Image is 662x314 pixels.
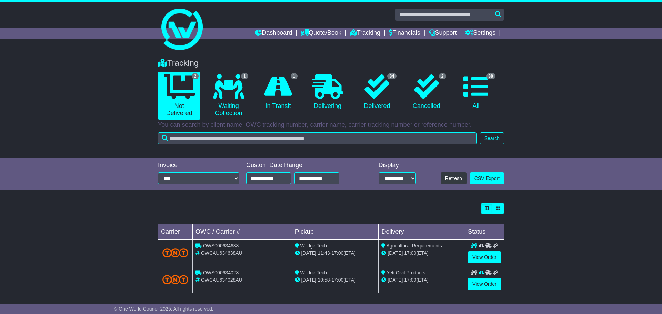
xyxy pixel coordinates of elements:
a: 38 All [455,72,497,112]
a: Dashboard [255,28,292,39]
button: Search [480,132,504,144]
span: 17:00 [331,250,343,256]
span: 1 [291,73,298,79]
a: 2 Not Delivered [158,72,200,120]
span: Yeti Civil Products [387,270,425,275]
a: Settings [465,28,495,39]
div: - (ETA) [295,250,376,257]
td: Pickup [292,224,379,240]
span: Agricultural Requirements [387,243,442,249]
div: (ETA) [381,276,462,284]
span: OWS000634028 [203,270,239,275]
td: Status [465,224,504,240]
img: TNT_Domestic.png [162,248,188,257]
span: [DATE] [301,277,317,283]
span: 2 [192,73,199,79]
a: Financials [389,28,420,39]
a: View Order [468,251,501,263]
a: Tracking [350,28,380,39]
div: - (ETA) [295,276,376,284]
a: 2 Cancelled [405,72,448,112]
span: OWS000634638 [203,243,239,249]
td: Delivery [379,224,465,240]
div: Display [379,162,416,169]
span: OWCAU634028AU [201,277,242,283]
div: Custom Date Range [246,162,357,169]
span: 38 [486,73,495,79]
div: Tracking [154,58,508,68]
span: [DATE] [301,250,317,256]
span: © One World Courier 2025. All rights reserved. [114,306,213,312]
span: [DATE] [388,250,403,256]
a: 34 Delivered [356,72,398,112]
button: Refresh [441,172,467,184]
span: 2 [439,73,446,79]
span: 11:43 [318,250,330,256]
span: 17:00 [404,277,416,283]
a: CSV Export [470,172,504,184]
span: Wedge Tech [300,243,327,249]
span: OWCAU634638AU [201,250,242,256]
a: Quote/Book [301,28,341,39]
div: Invoice [158,162,239,169]
span: 1 [241,73,248,79]
span: 10:58 [318,277,330,283]
div: (ETA) [381,250,462,257]
span: [DATE] [388,277,403,283]
span: Wedge Tech [300,270,327,275]
p: You can search by client name, OWC tracking number, carrier name, carrier tracking number or refe... [158,121,504,129]
span: 17:00 [331,277,343,283]
a: View Order [468,278,501,290]
td: OWC / Carrier # [193,224,292,240]
a: Delivering [306,72,349,112]
td: Carrier [158,224,193,240]
a: 1 In Transit [257,72,299,112]
img: TNT_Domestic.png [162,275,188,284]
span: 34 [387,73,397,79]
span: 17:00 [404,250,416,256]
a: 1 Waiting Collection [207,72,250,120]
a: Support [429,28,457,39]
